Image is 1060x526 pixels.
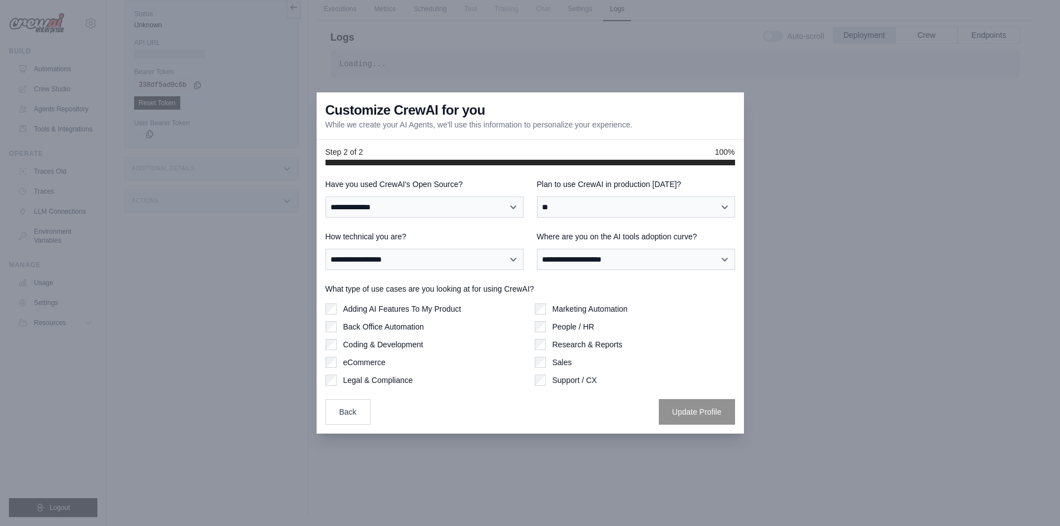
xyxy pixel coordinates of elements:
[326,101,485,119] h3: Customize CrewAI for you
[553,375,597,386] label: Support / CX
[553,357,572,368] label: Sales
[537,179,735,190] label: Plan to use CrewAI in production [DATE]?
[1004,473,1060,526] iframe: Chat Widget
[343,357,386,368] label: eCommerce
[343,339,423,350] label: Coding & Development
[553,339,623,350] label: Research & Reports
[659,399,735,425] button: Update Profile
[715,146,735,158] span: 100%
[343,375,413,386] label: Legal & Compliance
[553,321,594,332] label: People / HR
[326,179,524,190] label: Have you used CrewAI's Open Source?
[537,231,735,242] label: Where are you on the AI tools adoption curve?
[326,146,363,158] span: Step 2 of 2
[326,283,735,294] label: What type of use cases are you looking at for using CrewAI?
[343,303,461,314] label: Adding AI Features To My Product
[326,399,371,425] button: Back
[343,321,424,332] label: Back Office Automation
[553,303,628,314] label: Marketing Automation
[326,119,633,130] p: While we create your AI Agents, we'll use this information to personalize your experience.
[326,231,524,242] label: How technical you are?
